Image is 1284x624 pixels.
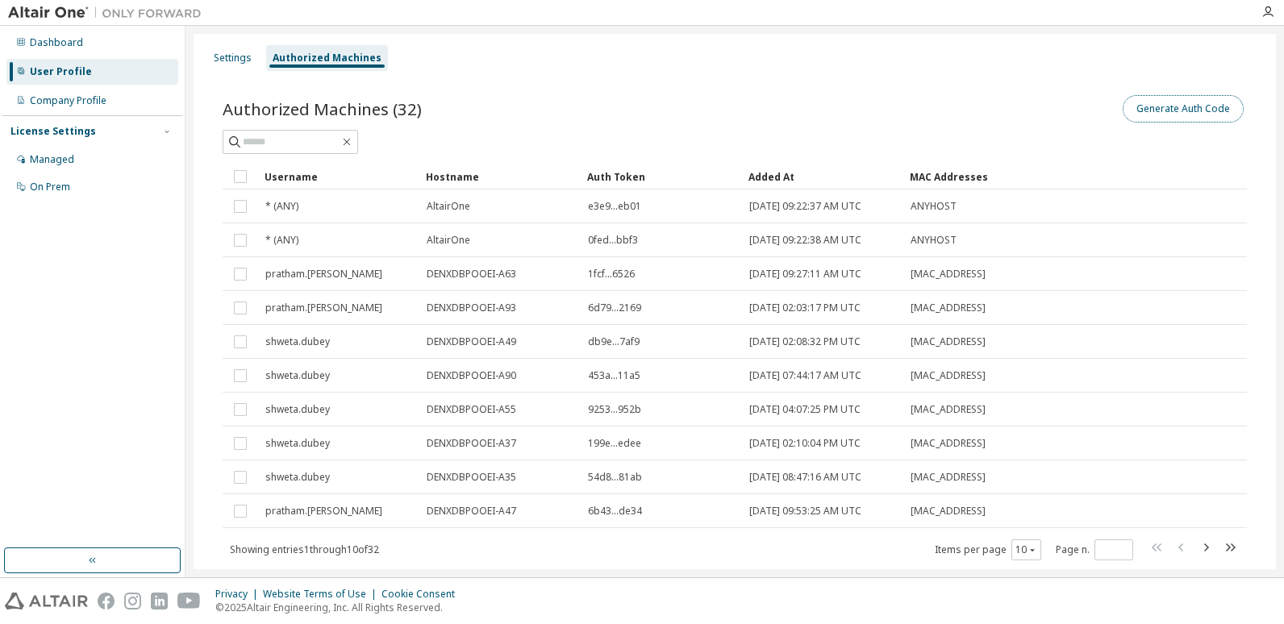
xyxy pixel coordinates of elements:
span: 199e...edee [588,437,641,450]
div: Privacy [215,588,263,601]
span: Items per page [935,539,1041,560]
span: [MAC_ADDRESS] [911,369,986,382]
span: pratham.[PERSON_NAME] [265,302,382,314]
span: [DATE] 09:22:38 AM UTC [749,234,861,247]
span: [MAC_ADDRESS] [911,437,986,450]
span: [DATE] 07:44:17 AM UTC [749,369,861,382]
img: youtube.svg [177,593,201,609]
span: db9e...7af9 [588,335,640,348]
span: [MAC_ADDRESS] [911,471,986,484]
span: [DATE] 02:10:04 PM UTC [749,437,861,450]
div: Hostname [426,164,574,189]
span: shweta.dubey [265,471,330,484]
div: Cookie Consent [381,588,465,601]
span: 453a...11a5 [588,369,640,382]
span: e3e9...eb01 [588,200,641,213]
span: DENXDBPOOEI-A35 [427,471,516,484]
p: © 2025 Altair Engineering, Inc. All Rights Reserved. [215,601,465,614]
img: altair_logo.svg [5,593,88,609]
span: AltairOne [427,200,470,213]
span: pratham.[PERSON_NAME] [265,268,382,281]
span: DENXDBPOOEI-A37 [427,437,516,450]
span: [MAC_ADDRESS] [911,505,986,518]
div: Company Profile [30,94,106,107]
span: DENXDBPOOEI-A55 [427,403,516,416]
span: [MAC_ADDRESS] [911,268,986,281]
img: facebook.svg [98,593,115,609]
span: 9253...952b [588,403,641,416]
div: Username [265,164,413,189]
span: [MAC_ADDRESS] [911,302,986,314]
div: User Profile [30,65,92,78]
span: shweta.dubey [265,437,330,450]
span: [MAC_ADDRESS] [911,335,986,348]
span: Showing entries 1 through 10 of 32 [230,543,379,556]
div: Managed [30,153,74,166]
div: Dashboard [30,36,83,49]
div: Authorized Machines [273,52,381,64]
span: [DATE] 02:03:17 PM UTC [749,302,861,314]
span: * (ANY) [265,234,298,247]
img: Altair One [8,5,210,21]
span: Page n. [1056,539,1133,560]
button: 10 [1015,543,1037,556]
span: ANYHOST [911,200,957,213]
img: instagram.svg [124,593,141,609]
div: License Settings [10,125,96,138]
span: ANYHOST [911,234,957,247]
span: Authorized Machines (32) [223,98,422,120]
span: shweta.dubey [265,403,330,416]
div: Auth Token [587,164,736,189]
span: DENXDBPOOEI-A90 [427,369,516,382]
div: On Prem [30,181,70,193]
span: [DATE] 09:53:25 AM UTC [749,505,861,518]
span: DENXDBPOOEI-A93 [427,302,516,314]
span: pratham.[PERSON_NAME] [265,505,382,518]
div: Settings [214,52,252,64]
span: DENXDBPOOEI-A49 [427,335,516,348]
span: DENXDBPOOEI-A47 [427,505,516,518]
span: * (ANY) [265,200,298,213]
div: Website Terms of Use [263,588,381,601]
div: MAC Addresses [910,164,1069,189]
span: shweta.dubey [265,335,330,348]
span: [DATE] 04:07:25 PM UTC [749,403,861,416]
img: linkedin.svg [151,593,168,609]
span: 54d8...81ab [588,471,642,484]
span: [MAC_ADDRESS] [911,403,986,416]
span: [DATE] 08:47:16 AM UTC [749,471,861,484]
span: AltairOne [427,234,470,247]
span: DENXDBPOOEI-A63 [427,268,516,281]
span: 1fcf...6526 [588,268,635,281]
button: Generate Auth Code [1123,95,1244,123]
div: Added At [748,164,897,189]
span: 6d79...2169 [588,302,641,314]
span: shweta.dubey [265,369,330,382]
span: [DATE] 09:27:11 AM UTC [749,268,861,281]
span: 0fed...bbf3 [588,234,638,247]
span: [DATE] 02:08:32 PM UTC [749,335,861,348]
span: 6b43...de34 [588,505,642,518]
span: [DATE] 09:22:37 AM UTC [749,200,861,213]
